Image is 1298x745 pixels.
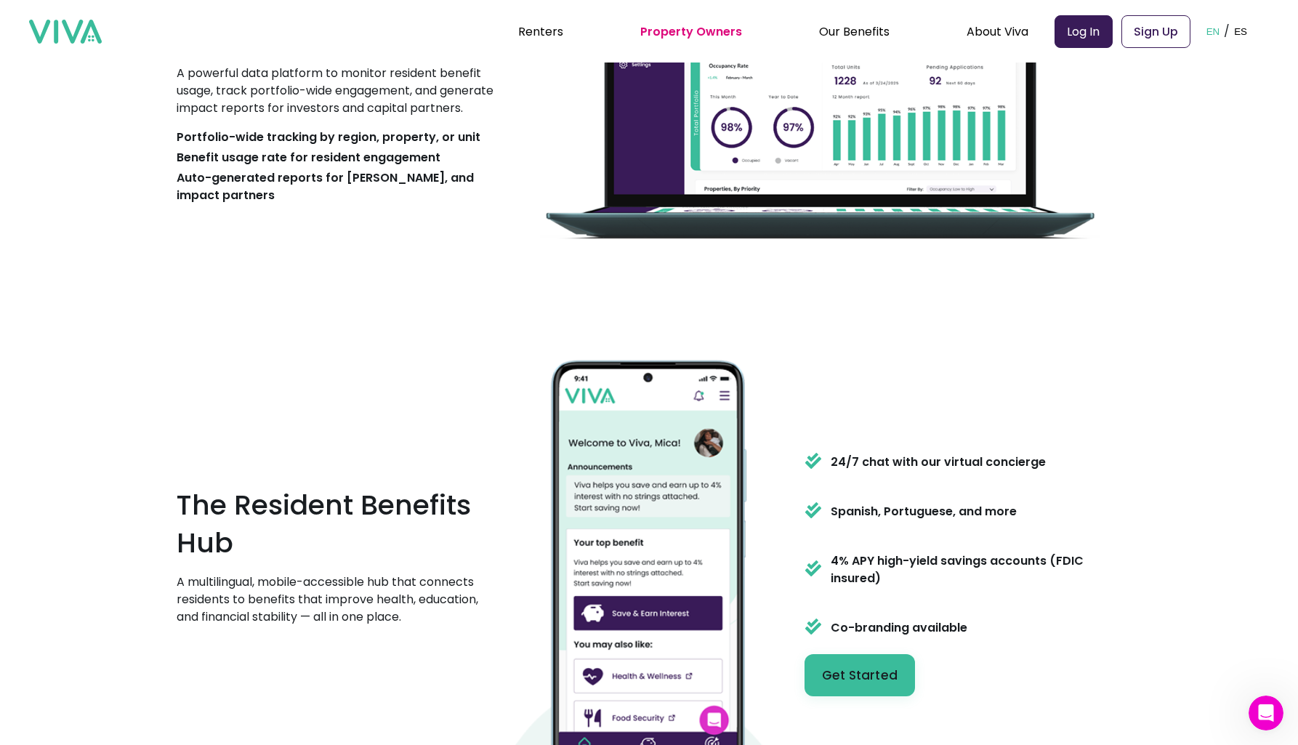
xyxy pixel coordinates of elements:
button: ES [1230,9,1251,54]
img: Trophy [805,558,822,579]
div: About Viva [967,13,1028,49]
a: Renters [518,23,563,40]
p: A multilingual, mobile-accessible hub that connects residents to benefits that improve health, ed... [177,573,493,626]
p: / [1224,20,1230,42]
h2: The Resident Benefits Hub [177,486,493,562]
img: Trophy [805,451,822,471]
img: viva [29,20,102,44]
p: Portfolio-wide tracking by region, property, or unit [177,129,504,146]
a: Property Owners [640,23,742,40]
button: EN [1202,9,1225,54]
iframe: Intercom live chat [1249,696,1283,730]
img: Trophy [805,616,822,637]
p: A powerful data platform to monitor resident benefit usage, track portfolio-wide engagement, and ... [177,65,504,117]
p: Auto-generated reports for [PERSON_NAME], and impact partners [177,169,504,204]
a: Sign Up [1121,15,1190,48]
p: Spanish, Portuguese, and more [831,503,1017,520]
a: Log In [1055,15,1113,48]
p: Benefit usage rate for resident engagement [177,149,504,166]
div: Our Benefits [819,13,890,49]
p: 24/7 chat with our virtual concierge [831,454,1046,471]
p: 4% APY high-yield savings accounts (FDIC insured) [831,552,1121,587]
p: Co-branding available [831,619,967,637]
img: Trophy [805,500,822,520]
button: Get Started [805,654,915,696]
